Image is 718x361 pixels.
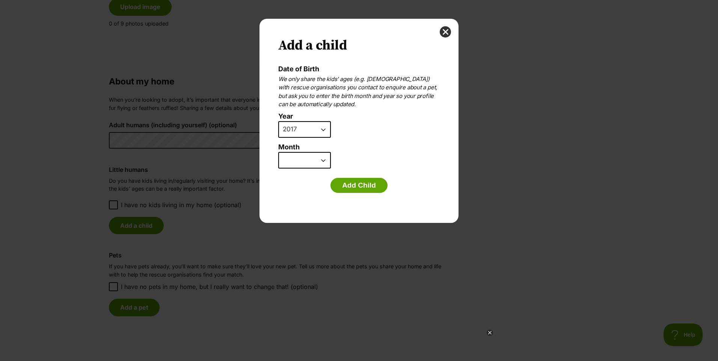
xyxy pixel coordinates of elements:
[278,65,319,73] label: Date of Birth
[440,26,451,38] button: close
[278,75,440,109] p: We only share the kids’ ages (e.g. [DEMOGRAPHIC_DATA]) with rescue organisations you contact to e...
[278,38,440,54] h2: Add a child
[278,113,436,120] label: Year
[278,143,440,151] label: Month
[330,178,388,193] button: Add Child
